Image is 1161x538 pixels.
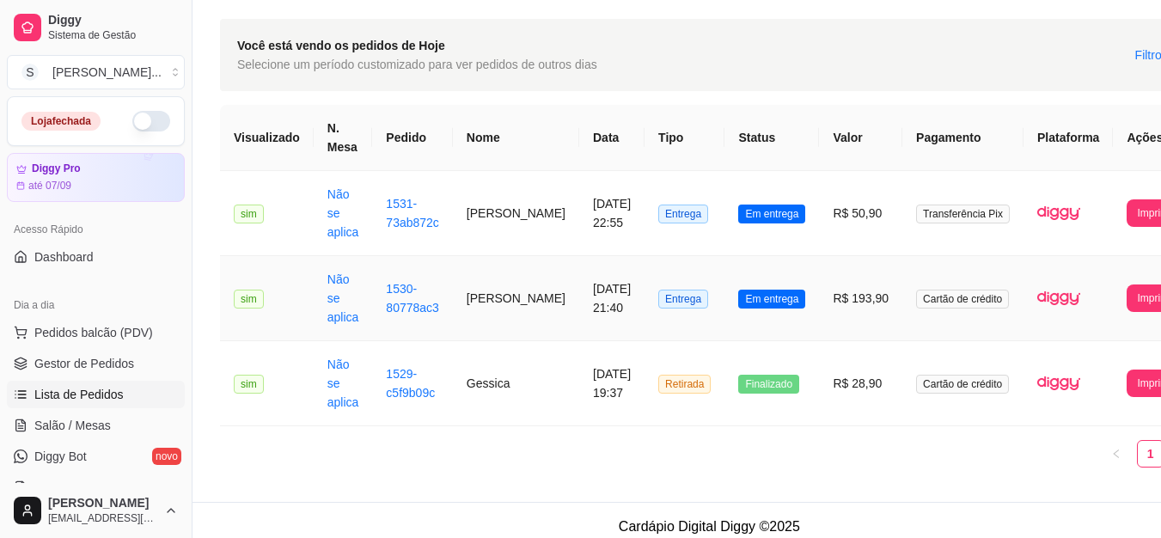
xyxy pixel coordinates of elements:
div: Loja fechada [21,112,101,131]
img: diggy [1037,277,1080,320]
th: Tipo [645,105,724,171]
span: Em entrega [738,205,805,223]
th: Valor [819,105,902,171]
span: Cartão de crédito [916,375,1009,394]
span: Gestor de Pedidos [34,355,134,372]
span: Entrega [658,205,708,223]
span: Pedidos balcão (PDV) [34,324,153,341]
div: Dia a dia [7,291,185,319]
a: 1530-80778ac3 [386,282,439,315]
th: Status [724,105,819,171]
a: Diggy Proaté 07/09 [7,153,185,202]
span: Dashboard [34,248,94,266]
span: Lista de Pedidos [34,386,124,403]
span: sim [234,205,264,223]
button: [PERSON_NAME][EMAIL_ADDRESS][DOMAIN_NAME] [7,490,185,531]
span: sim [234,375,264,394]
button: left [1103,440,1130,468]
a: Não se aplica [327,358,359,409]
span: Em entrega [738,290,805,309]
span: KDS [34,479,59,496]
a: Lista de Pedidos [7,381,185,408]
th: Pagamento [902,105,1024,171]
th: N. Mesa [314,105,373,171]
article: Diggy Pro [32,162,81,175]
span: [PERSON_NAME] [48,496,157,511]
span: Selecione um período customizado para ver pedidos de outros dias [237,55,597,74]
span: Finalizado [738,375,799,394]
a: Diggy Botnovo [7,443,185,470]
th: Data [579,105,645,171]
span: Diggy Bot [34,448,87,465]
button: Pedidos balcão (PDV) [7,319,185,346]
td: R$ 50,90 [819,171,902,256]
span: Sistema de Gestão [48,28,178,42]
td: [DATE] 21:40 [579,256,645,341]
strong: Você está vendo os pedidos de Hoje [237,39,445,52]
li: Previous Page [1103,440,1130,468]
span: Transferência Pix [916,205,1010,223]
a: DiggySistema de Gestão [7,7,185,48]
td: [DATE] 19:37 [579,341,645,426]
td: [PERSON_NAME] [453,256,579,341]
a: Não se aplica [327,187,359,239]
span: sim [234,290,264,309]
div: Acesso Rápido [7,216,185,243]
th: Nome [453,105,579,171]
a: Não se aplica [327,272,359,324]
div: [PERSON_NAME] ... [52,64,162,81]
img: diggy [1037,362,1080,405]
span: Retirada [658,375,711,394]
button: Select a team [7,55,185,89]
th: Pedido [372,105,453,171]
span: [EMAIL_ADDRESS][DOMAIN_NAME] [48,511,157,525]
td: R$ 193,90 [819,256,902,341]
a: Gestor de Pedidos [7,350,185,377]
td: Gessica [453,341,579,426]
a: Dashboard [7,243,185,271]
td: [DATE] 22:55 [579,171,645,256]
td: [PERSON_NAME] [453,171,579,256]
a: KDS [7,474,185,501]
span: left [1111,449,1121,459]
span: Diggy [48,13,178,28]
th: Plataforma [1024,105,1113,171]
span: Cartão de crédito [916,290,1009,309]
button: Alterar Status [132,111,170,131]
th: Visualizado [220,105,314,171]
a: Salão / Mesas [7,412,185,439]
a: 1531-73ab872c [386,197,439,229]
span: S [21,64,39,81]
span: Salão / Mesas [34,417,111,434]
span: Entrega [658,290,708,309]
a: 1529-c5f9b09c [386,367,435,400]
img: diggy [1037,192,1080,235]
article: até 07/09 [28,179,71,193]
td: R$ 28,90 [819,341,902,426]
